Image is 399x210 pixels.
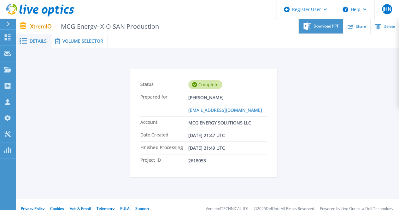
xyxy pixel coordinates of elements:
[140,91,188,104] span: Prepared for
[188,154,206,167] span: 2618053
[188,117,251,129] span: MCG ENERGY SOLUTIONS LLC
[188,142,225,154] span: [DATE] 21:49 UTC
[188,104,262,116] a: [EMAIL_ADDRESS][DOMAIN_NAME]
[140,117,188,129] span: Account
[356,25,366,28] span: Share
[30,23,159,30] p: XtremIO
[140,142,188,154] span: Finished Processing
[188,91,224,104] span: [PERSON_NAME]
[188,129,225,141] span: [DATE] 21:47 UTC
[30,39,47,43] span: Details
[382,7,391,12] span: JHN
[140,79,188,91] span: Status
[57,23,159,30] span: MCG Energy- XIO SAN Production
[140,129,188,141] span: Date Created
[62,39,103,43] span: Volume Selector
[140,154,188,167] span: Project ID
[314,24,339,28] span: Download PPT
[383,25,395,28] span: Delete
[188,80,222,89] div: Complete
